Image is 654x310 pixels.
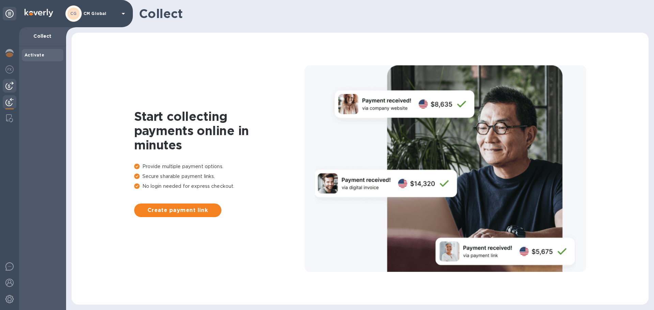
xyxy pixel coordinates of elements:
[134,163,305,170] p: Provide multiple payment options.
[25,9,53,17] img: Logo
[5,65,14,74] img: Foreign exchange
[83,11,118,16] p: CM Global
[134,183,305,190] p: No login needed for express checkout.
[139,6,643,21] h1: Collect
[134,109,305,152] h1: Start collecting payments online in minutes
[134,173,305,180] p: Secure sharable payment links.
[25,33,61,39] p: Collect
[134,203,221,217] button: Create payment link
[70,11,77,16] b: CG
[140,206,216,214] span: Create payment link
[25,52,44,58] b: Activate
[3,7,16,20] div: Unpin categories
